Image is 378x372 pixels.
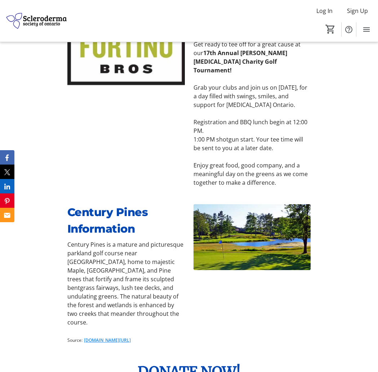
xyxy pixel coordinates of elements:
button: Cart [324,23,337,36]
button: Sign Up [341,5,374,17]
a: [DOMAIN_NAME][URL] [84,337,131,343]
button: Help [342,22,356,37]
p: Get ready to tee off for a great cause at our [194,40,311,75]
button: Log In [311,5,338,17]
img: Scleroderma Society of Ontario's Logo [4,3,68,39]
img: undefined [67,21,185,86]
img: undefined [194,204,311,270]
p: Enjoy great food, good company, and a meaningful day on the greens as we come together to make a ... [194,161,311,187]
p: Registration and BBQ lunch begin at 12:00 PM. [194,118,311,135]
span: Sign Up [347,6,368,15]
span: Source: [67,337,83,343]
p: Grab your clubs and join us on [DATE], for a day filled with swings, smiles, and support for [MED... [194,83,311,109]
strong: 17th Annual [PERSON_NAME] [MEDICAL_DATA] Charity Golf Tournament! [194,49,287,74]
p: 1:00 PM shotgun start. Your tee time will be sent to you at a later date. [194,135,311,152]
button: Menu [359,22,374,37]
span: Log In [316,6,333,15]
strong: Century Pines Information [67,205,148,236]
p: Century Pines is a mature and picturesque parkland golf course near [GEOGRAPHIC_DATA], home to ma... [67,240,185,327]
